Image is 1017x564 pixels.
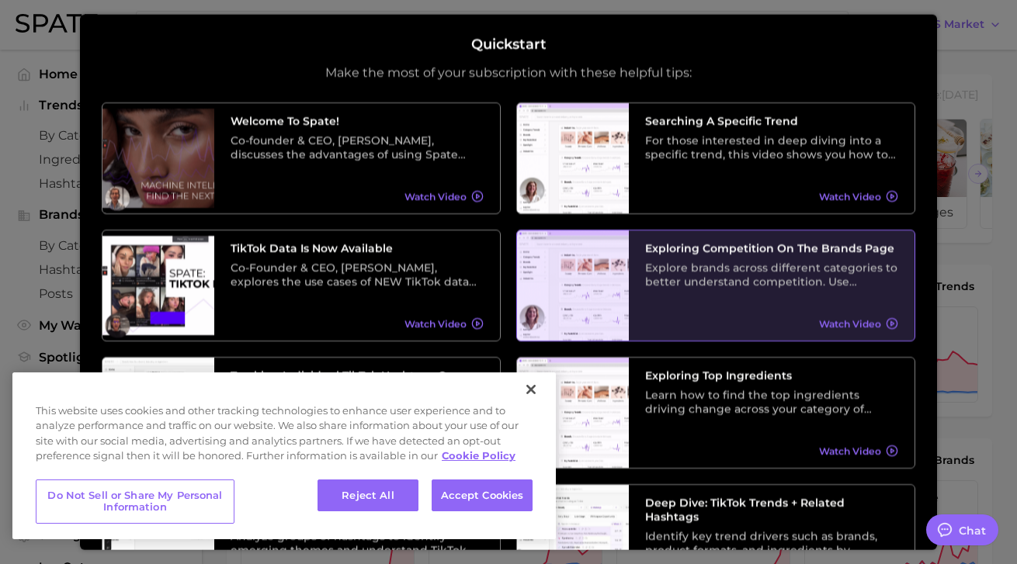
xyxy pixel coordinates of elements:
div: Analyze groups of hashtags to identify emerging themes and understand TikTok trends at a higher l... [231,529,484,557]
div: Identify key trend drivers such as brands, product formats, and ingredients by leveraging a categ... [645,529,898,557]
span: Watch Video [404,317,467,329]
a: Welcome to Spate!Co-founder & CEO, [PERSON_NAME], discusses the advantages of using Spate data as... [102,102,501,214]
a: Searching A Specific TrendFor those interested in deep diving into a specific trend, this video s... [516,102,915,214]
span: Watch Video [819,190,881,202]
button: Accept Cookies [432,479,533,512]
span: Watch Video [819,317,881,329]
button: Do Not Sell or Share My Personal Information [36,479,234,524]
div: Cookie banner [12,372,556,539]
h3: Searching A Specific Trend [645,114,898,128]
span: Watch Video [404,190,467,202]
h3: Exploring Top Ingredients [645,369,898,382]
div: Learn how to find the top ingredients driving change across your category of choice. From broad c... [645,388,898,416]
h3: Exploring Competition on the Brands Page [645,241,898,255]
button: Reject All [318,479,418,512]
a: TikTok data is now availableCo-Founder & CEO, [PERSON_NAME], explores the use cases of NEW TikTok... [102,230,501,341]
div: Privacy [12,372,556,539]
div: Co-founder & CEO, [PERSON_NAME], discusses the advantages of using Spate data as well as its vari... [231,133,484,161]
h3: Welcome to Spate! [231,114,484,128]
h2: Quickstart [471,36,547,53]
div: Co-Founder & CEO, [PERSON_NAME], explores the use cases of NEW TikTok data and its relationship w... [231,261,484,289]
span: Watch Video [819,445,881,456]
p: Make the most of your subscription with these helpful tips: [325,65,692,81]
button: Close [514,372,548,407]
h3: Deep Dive: TikTok Trends + Related Hashtags [645,496,898,524]
div: This website uses cookies and other tracking technologies to enhance user experience and to analy... [12,403,556,472]
a: Exploring Competition on the Brands PageExplore brands across different categories to better unde... [516,230,915,341]
div: For those interested in deep diving into a specific trend, this video shows you how to search tre... [645,133,898,161]
a: Tracking Individual TikTok Hashtags on SpateWith weekly data updates, Spate TikTok data empowers ... [102,357,501,469]
h3: TikTok data is now available [231,241,484,255]
div: Explore brands across different categories to better understand competition. Use different preset... [645,261,898,289]
a: Exploring Top IngredientsLearn how to find the top ingredients driving change across your categor... [516,357,915,469]
h3: Tracking Individual TikTok Hashtags on Spate [231,369,484,396]
a: More information about your privacy, opens in a new tab [442,449,515,462]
